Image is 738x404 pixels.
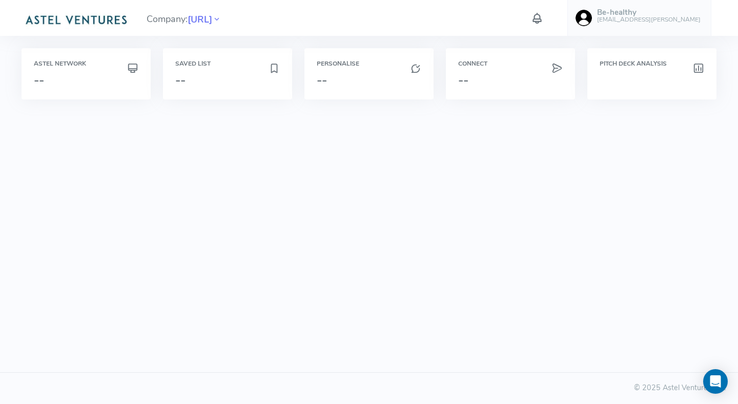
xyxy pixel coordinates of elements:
h6: [EMAIL_ADDRESS][PERSON_NAME] [597,16,701,23]
span: -- [175,72,186,88]
h6: Saved List [175,60,280,67]
img: user-image [576,10,592,26]
h6: Personalise [317,60,421,67]
div: © 2025 Astel Ventures Ltd. [12,382,726,394]
h5: Be-healthy [597,8,701,17]
a: [URL] [188,13,212,25]
h3: -- [317,73,421,87]
span: Company: [147,9,221,27]
h6: Pitch Deck Analysis [600,60,704,67]
div: Open Intercom Messenger [703,369,728,394]
span: [URL] [188,13,212,27]
span: -- [34,72,44,88]
h6: Astel Network [34,60,138,67]
h6: Connect [458,60,563,67]
h3: -- [458,73,563,87]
